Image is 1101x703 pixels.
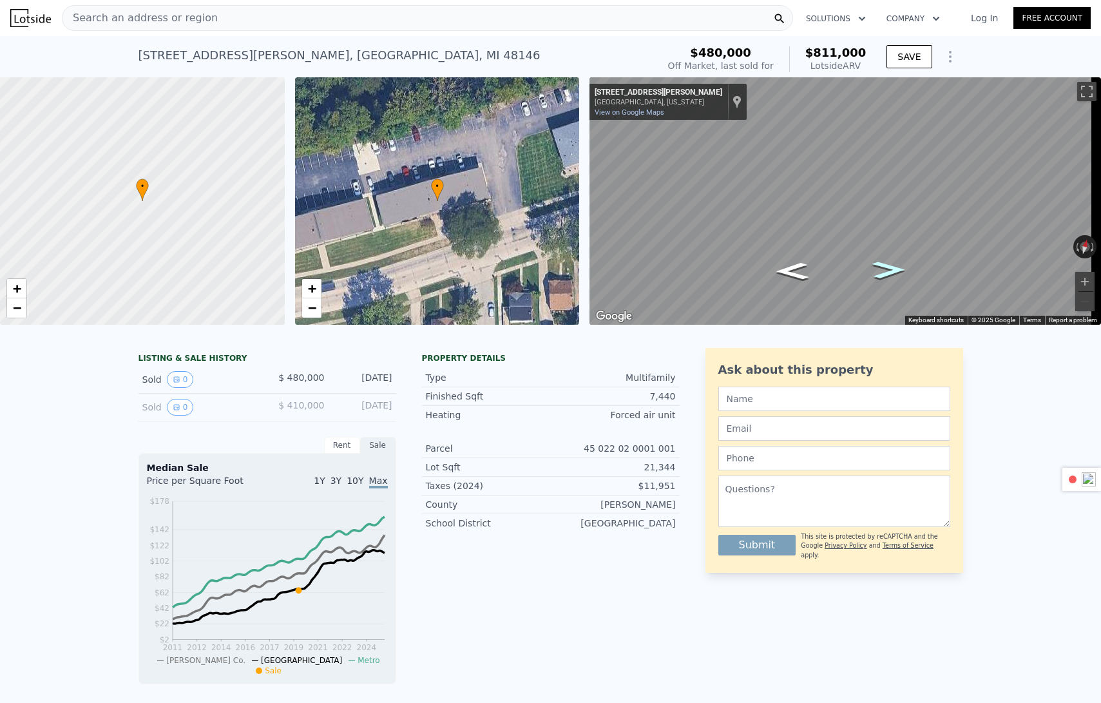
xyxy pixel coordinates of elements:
[283,643,303,652] tspan: 2019
[908,316,964,325] button: Keyboard shortcuts
[265,666,282,675] span: Sale
[593,308,635,325] a: Open this area in Google Maps (opens a new window)
[155,604,169,613] tspan: $42
[1049,316,1097,323] a: Report a problem
[593,308,635,325] img: Google
[1075,292,1095,311] button: Zoom out
[718,387,950,411] input: Name
[426,479,551,492] div: Taxes (2024)
[801,532,950,560] div: This site is protected by reCAPTCHA and the Google and apply.
[167,371,194,388] button: View historical data
[955,12,1013,24] a: Log In
[426,498,551,511] div: County
[805,46,866,59] span: $811,000
[876,7,950,30] button: Company
[551,461,676,474] div: 21,344
[149,525,169,534] tspan: $142
[718,361,950,379] div: Ask about this property
[13,280,21,296] span: +
[302,279,321,298] a: Zoom in
[883,542,933,549] a: Terms of Service
[167,399,194,416] button: View historical data
[62,10,218,26] span: Search an address or region
[718,446,950,470] input: Phone
[159,635,169,644] tspan: $2
[162,643,182,652] tspan: 2011
[7,279,26,298] a: Zoom in
[278,400,324,410] span: $ 410,000
[136,180,149,192] span: •
[136,178,149,201] div: •
[155,572,169,581] tspan: $82
[332,643,352,652] tspan: 2022
[805,59,866,72] div: Lotside ARV
[1090,235,1097,258] button: Rotate clockwise
[718,416,950,441] input: Email
[147,474,267,495] div: Price per Square Foot
[324,437,360,454] div: Rent
[972,316,1015,323] span: © 2025 Google
[358,656,379,665] span: Metro
[426,461,551,474] div: Lot Sqft
[1023,316,1041,323] a: Terms (opens in new tab)
[308,643,328,652] tspan: 2021
[211,643,231,652] tspan: 2014
[761,258,823,284] path: Go West, Goddard Rd
[360,437,396,454] div: Sale
[149,557,169,566] tspan: $102
[330,476,341,486] span: 3Y
[155,619,169,628] tspan: $22
[426,371,551,384] div: Type
[595,88,722,98] div: [STREET_ADDRESS][PERSON_NAME]
[347,476,363,486] span: 10Y
[589,77,1101,325] div: Street View
[261,656,342,665] span: [GEOGRAPHIC_DATA]
[426,517,551,530] div: School District
[551,479,676,492] div: $11,951
[690,46,751,59] span: $480,000
[13,300,21,316] span: −
[335,399,392,416] div: [DATE]
[369,476,388,488] span: Max
[718,535,796,555] button: Submit
[166,656,245,665] span: [PERSON_NAME] Co.
[589,77,1101,325] div: Map
[886,45,932,68] button: SAVE
[858,257,919,282] path: Go East, Goddard Rd
[314,476,325,486] span: 1Y
[551,498,676,511] div: [PERSON_NAME]
[235,643,255,652] tspan: 2016
[1013,7,1091,29] a: Free Account
[422,353,680,363] div: Property details
[335,371,392,388] div: [DATE]
[1073,235,1080,258] button: Rotate counterclockwise
[149,541,169,550] tspan: $122
[10,9,51,27] img: Lotside
[139,46,541,64] div: [STREET_ADDRESS][PERSON_NAME] , [GEOGRAPHIC_DATA] , MI 48146
[551,517,676,530] div: [GEOGRAPHIC_DATA]
[825,542,866,549] a: Privacy Policy
[732,95,742,109] a: Show location on map
[595,98,722,106] div: [GEOGRAPHIC_DATA], [US_STATE]
[155,588,169,597] tspan: $62
[1077,82,1096,101] button: Toggle fullscreen view
[796,7,876,30] button: Solutions
[431,178,444,201] div: •
[302,298,321,318] a: Zoom out
[142,371,257,388] div: Sold
[426,409,551,421] div: Heating
[142,399,257,416] div: Sold
[7,298,26,318] a: Zoom out
[1077,235,1093,260] button: Reset the view
[278,372,324,383] span: $ 480,000
[551,409,676,421] div: Forced air unit
[551,371,676,384] div: Multifamily
[260,643,280,652] tspan: 2017
[426,442,551,455] div: Parcel
[595,108,664,117] a: View on Google Maps
[431,180,444,192] span: •
[668,59,774,72] div: Off Market, last sold for
[1075,272,1095,291] button: Zoom in
[937,44,963,70] button: Show Options
[307,300,316,316] span: −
